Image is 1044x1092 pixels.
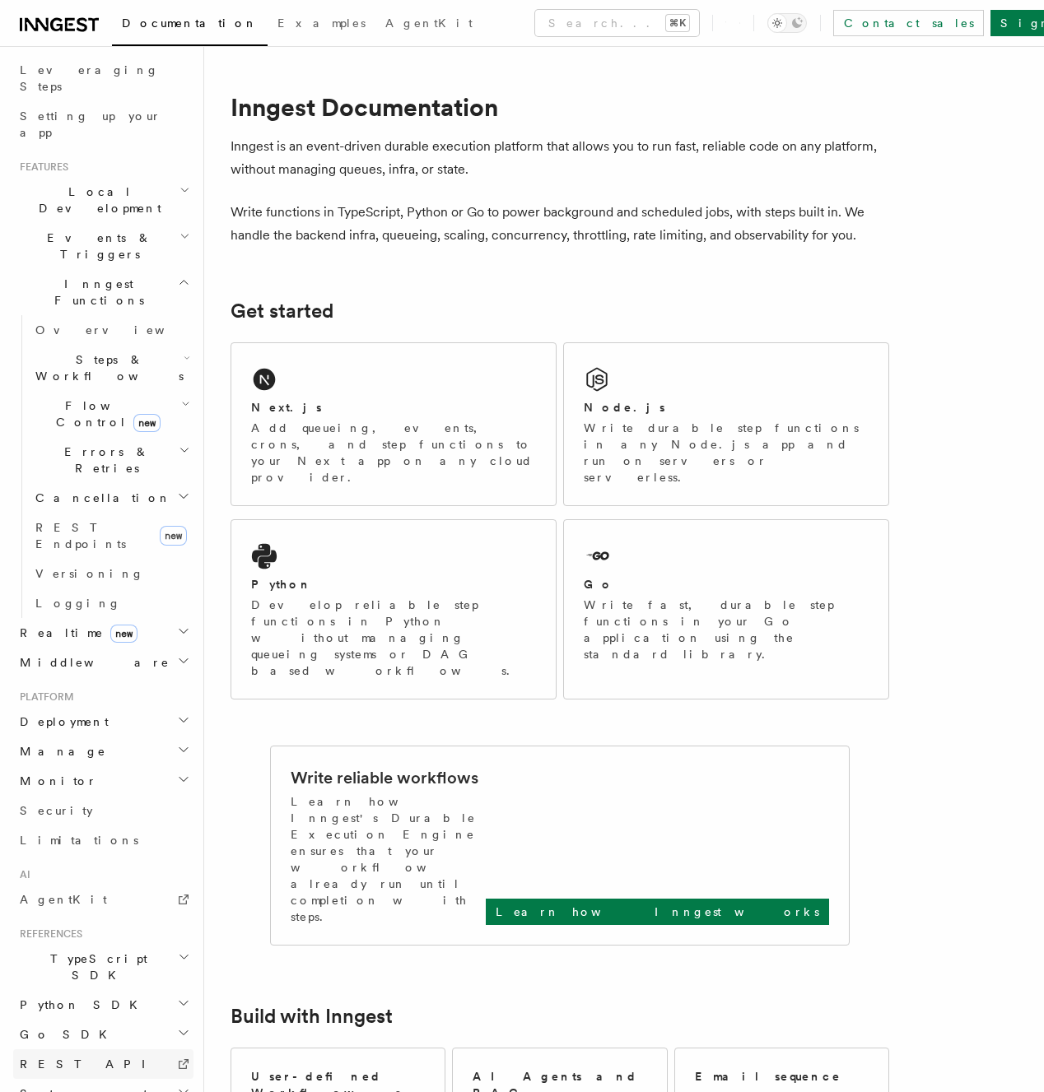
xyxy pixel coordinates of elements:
a: Get started [231,300,333,323]
p: Inngest is an event-driven durable execution platform that allows you to run fast, reliable code ... [231,135,889,181]
span: Manage [13,743,106,760]
button: Monitor [13,766,193,796]
a: Contact sales [833,10,984,36]
span: AgentKit [20,893,107,906]
button: Search...⌘K [535,10,699,36]
p: Learn how Inngest's Durable Execution Engine ensures that your workflow already run until complet... [291,793,486,925]
div: Inngest Functions [13,315,193,618]
h2: Python [251,576,312,592]
h2: Node.js [584,399,665,416]
p: Learn how Inngest works [496,904,819,920]
span: new [133,414,161,432]
p: Write fast, durable step functions in your Go application using the standard library. [584,597,869,662]
button: Deployment [13,707,193,737]
span: Examples [277,16,366,30]
kbd: ⌘K [666,15,689,31]
a: Versioning [29,559,193,588]
button: Realtimenew [13,618,193,648]
a: REST API [13,1049,193,1079]
a: AgentKit [13,885,193,914]
a: GoWrite fast, durable step functions in your Go application using the standard library. [563,519,889,699]
p: Add queueing, events, crons, and step functions to your Next app on any cloud provider. [251,420,536,486]
a: Node.jsWrite durable step functions in any Node.js app and run on servers or serverless. [563,342,889,506]
a: REST Endpointsnew [29,513,193,559]
span: Security [20,804,93,817]
button: Middleware [13,648,193,677]
a: Learn how Inngest works [486,899,829,925]
button: Manage [13,737,193,766]
span: Events & Triggers [13,230,179,263]
span: AI [13,868,30,881]
h1: Inngest Documentation [231,92,889,122]
p: Develop reliable step functions in Python without managing queueing systems or DAG based workflows. [251,597,536,679]
a: Setting up your app [13,101,193,147]
span: Deployment [13,713,109,730]
p: Write functions in TypeScript, Python or Go to power background and scheduled jobs, with steps bu... [231,201,889,247]
span: Python SDK [13,997,147,1013]
p: Write durable step functions in any Node.js app and run on servers or serverless. [584,420,869,486]
button: Errors & Retries [29,437,193,483]
span: REST API [20,1057,160,1071]
span: Limitations [20,834,138,847]
span: Local Development [13,184,179,216]
button: Cancellation [29,483,193,513]
span: Setting up your app [20,109,161,139]
span: References [13,927,82,941]
a: Leveraging Steps [13,55,193,101]
span: AgentKit [385,16,473,30]
a: Examples [268,5,375,44]
span: Leveraging Steps [20,63,159,93]
a: Logging [29,588,193,618]
a: AgentKit [375,5,482,44]
a: PythonDevelop reliable step functions in Python without managing queueing systems or DAG based wo... [231,519,557,699]
button: Go SDK [13,1020,193,1049]
button: Flow Controlnew [29,391,193,437]
span: REST Endpoints [35,521,126,551]
h2: Go [584,576,613,592]
span: Go SDK [13,1026,117,1043]
span: Realtime [13,625,137,641]
button: Steps & Workflows [29,345,193,391]
button: Inngest Functions [13,269,193,315]
span: Middleware [13,654,170,671]
span: Platform [13,690,74,704]
span: Cancellation [29,490,171,506]
span: new [110,625,137,643]
span: Overview [35,323,205,337]
a: Overview [29,315,193,345]
span: Inngest Functions [13,276,178,309]
a: Documentation [112,5,268,46]
span: Flow Control [29,397,181,430]
span: Documentation [122,16,258,30]
a: Build with Inngest [231,1005,393,1028]
button: Local Development [13,177,193,223]
span: Versioning [35,567,144,580]
a: Next.jsAdd queueing, events, crons, and step functions to your Next app on any cloud provider. [231,342,557,506]
button: Python SDK [13,990,193,1020]
h2: Write reliable workflows [291,766,478,789]
a: Security [13,796,193,825]
button: Events & Triggers [13,223,193,269]
a: Limitations [13,825,193,855]
h2: Email sequence [695,1068,841,1085]
span: Logging [35,597,121,610]
button: Toggle dark mode [767,13,807,33]
span: new [160,526,187,546]
span: Features [13,160,68,174]
span: Errors & Retries [29,444,179,476]
span: Monitor [13,773,97,789]
span: Steps & Workflows [29,351,184,384]
button: TypeScript SDK [13,944,193,990]
span: TypeScript SDK [13,950,178,983]
h2: Next.js [251,399,322,416]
